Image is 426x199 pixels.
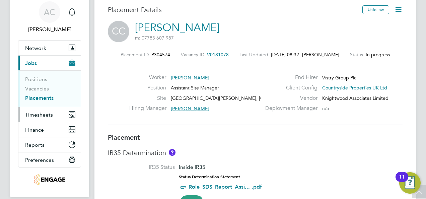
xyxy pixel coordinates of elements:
[18,56,81,70] button: Jobs
[25,127,44,133] span: Finance
[108,5,357,14] h3: Placement Details
[44,8,55,16] span: AC
[121,52,149,58] label: Placement ID
[18,41,81,55] button: Network
[25,60,37,66] span: Jobs
[322,75,356,81] span: Vistry Group Plc
[189,184,262,190] a: Role_SDS_Report_Assi... .pdf
[399,177,405,186] div: 11
[179,175,240,179] strong: Status Determination Statement
[171,85,219,91] span: Assistant Site Manager
[25,85,49,92] a: Vacancies
[179,164,205,170] span: Inside IR35
[135,35,174,41] span: m: 07783 607 987
[181,52,204,58] label: Vacancy ID
[151,52,170,58] span: P304574
[239,52,268,58] label: Last Updated
[25,45,46,51] span: Network
[362,5,389,14] button: Unfollow
[25,95,54,101] a: Placements
[302,52,339,58] span: [PERSON_NAME]
[18,152,81,167] button: Preferences
[129,95,166,102] label: Site
[129,105,166,112] label: Hiring Manager
[18,25,81,34] span: Amy Courtney
[366,52,390,58] span: In progress
[322,106,329,112] span: n/a
[171,95,307,101] span: [GEOGRAPHIC_DATA][PERSON_NAME], [GEOGRAPHIC_DATA]
[261,105,317,112] label: Deployment Manager
[18,107,81,122] button: Timesheets
[18,174,81,185] a: Go to home page
[25,157,54,163] span: Preferences
[18,122,81,137] button: Finance
[129,74,166,81] label: Worker
[25,142,45,148] span: Reports
[171,106,209,112] span: [PERSON_NAME]
[399,172,421,194] button: Open Resource Center, 11 new notifications
[108,21,129,42] span: CC
[108,148,403,157] h3: IR35 Determination
[171,75,209,81] span: [PERSON_NAME]
[322,95,388,101] span: Knightwood Associates Limited
[169,149,175,156] button: About IR35
[108,133,140,141] b: Placement
[25,112,53,118] span: Timesheets
[261,74,317,81] label: End Hirer
[34,174,65,185] img: knightwood-logo-retina.png
[261,84,317,91] label: Client Config
[18,137,81,152] button: Reports
[108,164,175,171] label: IR35 Status
[207,52,229,58] span: V0181078
[322,85,387,91] span: Countryside Properties UK Ltd
[18,1,81,34] a: AC[PERSON_NAME]
[261,95,317,102] label: Vendor
[271,52,302,58] span: [DATE] 08:32 -
[350,52,363,58] label: Status
[129,84,166,91] label: Position
[25,76,47,82] a: Positions
[135,21,219,34] a: [PERSON_NAME]
[18,70,81,107] div: Jobs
